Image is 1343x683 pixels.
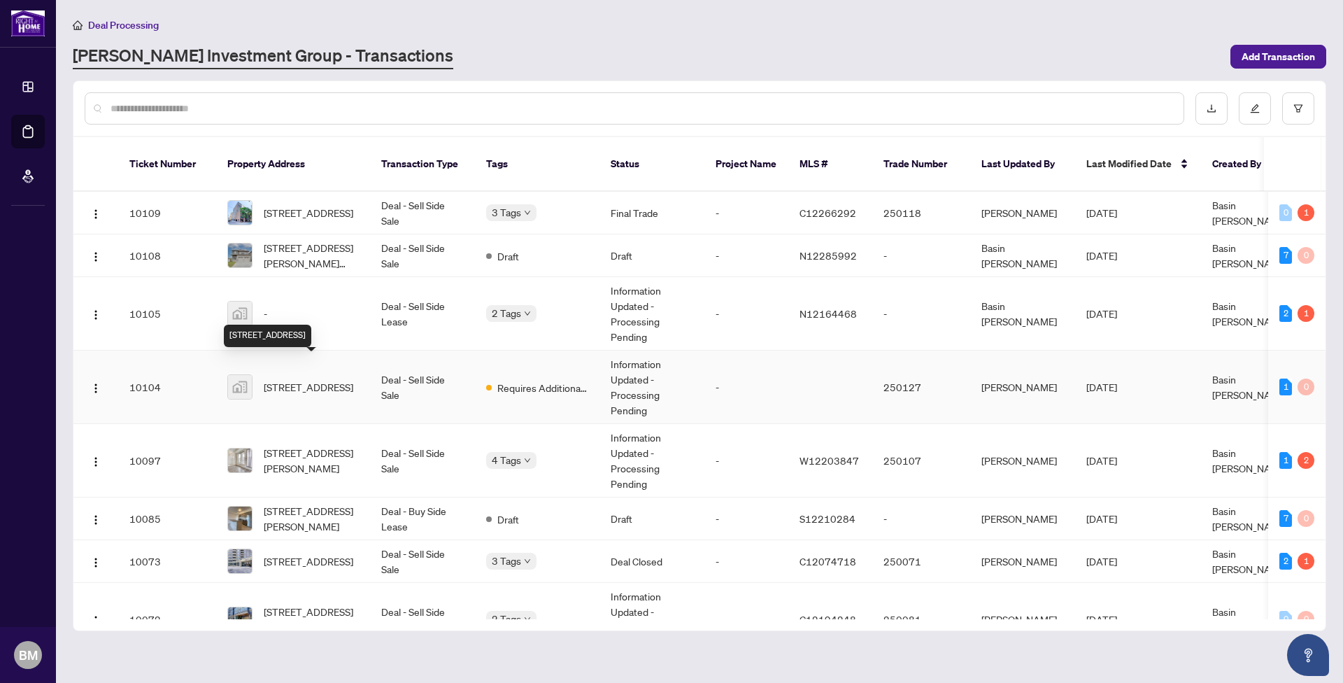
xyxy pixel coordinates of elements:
span: Basin [PERSON_NAME] [1212,547,1288,575]
td: - [872,498,970,540]
button: Logo [85,507,107,530]
td: Information Updated - Processing Pending [599,424,704,498]
span: Basin [PERSON_NAME] [1212,373,1288,401]
span: C12074718 [800,555,856,568]
span: Requires Additional Docs [497,380,588,395]
span: - [264,306,267,321]
span: down [524,310,531,317]
td: Deal - Buy Side Lease [370,498,475,540]
span: Basin [PERSON_NAME] [1212,446,1288,474]
td: 10105 [118,277,216,351]
span: [DATE] [1086,555,1117,568]
img: Logo [90,383,101,394]
td: 250081 [872,583,970,656]
div: 1 [1298,305,1314,322]
td: - [704,351,788,424]
span: Draft [497,512,519,527]
span: N12164468 [800,307,857,320]
th: Tags [475,137,599,192]
span: down [524,209,531,216]
div: 2 [1298,452,1314,469]
span: N12285992 [800,249,857,262]
div: 0 [1279,611,1292,628]
img: thumbnail-img [228,244,252,267]
img: thumbnail-img [228,302,252,325]
td: Deal - Sell Side Sale [370,540,475,583]
div: 1 [1279,452,1292,469]
span: C12194248 [800,613,856,626]
th: Property Address [216,137,370,192]
td: 10104 [118,351,216,424]
img: thumbnail-img [228,201,252,225]
td: Deal - Sell Side Sale [370,424,475,498]
button: Logo [85,376,107,398]
span: 4 Tags [492,452,521,468]
td: - [704,583,788,656]
span: [DATE] [1086,381,1117,393]
span: [STREET_ADDRESS][PERSON_NAME][PERSON_NAME] [264,240,359,271]
a: [PERSON_NAME] Investment Group - Transactions [73,44,453,69]
img: Logo [90,456,101,467]
span: Basin [PERSON_NAME] [1212,241,1288,269]
span: [STREET_ADDRESS] [264,379,353,395]
span: filter [1293,104,1303,113]
span: 3 Tags [492,204,521,220]
td: 10097 [118,424,216,498]
div: 1 [1298,553,1314,570]
span: [DATE] [1086,512,1117,525]
div: 0 [1298,611,1314,628]
span: home [73,20,83,30]
span: [STREET_ADDRESS] [264,205,353,220]
button: Logo [85,608,107,631]
div: 1 [1279,379,1292,395]
button: Logo [85,202,107,224]
td: [PERSON_NAME] [970,498,1075,540]
th: Last Updated By [970,137,1075,192]
img: Logo [90,251,101,262]
img: Logo [90,615,101,626]
span: Basin [PERSON_NAME] [1212,505,1288,533]
img: thumbnail-img [228,549,252,573]
td: 250127 [872,351,970,424]
span: BM [19,645,38,665]
span: S12210284 [800,512,855,525]
td: Final Trade [599,192,704,234]
span: Add Transaction [1242,45,1315,68]
div: 7 [1279,510,1292,527]
td: Deal - Sell Side Lease [370,583,475,656]
span: down [524,457,531,464]
td: [PERSON_NAME] [970,192,1075,234]
span: Basin [PERSON_NAME] [1212,300,1288,328]
span: [STREET_ADDRESS][PERSON_NAME] [264,445,359,476]
img: thumbnail-img [228,607,252,631]
img: thumbnail-img [228,507,252,530]
td: Deal - Sell Side Sale [370,351,475,424]
td: Draft [599,234,704,277]
button: Add Transaction [1230,45,1326,69]
td: Draft [599,498,704,540]
th: Transaction Type [370,137,475,192]
th: Last Modified Date [1075,137,1201,192]
button: filter [1282,92,1314,125]
td: [PERSON_NAME] [970,540,1075,583]
td: Deal - Sell Side Sale [370,234,475,277]
span: [DATE] [1086,206,1117,219]
span: Draft [497,248,519,264]
td: Basin [PERSON_NAME] [970,277,1075,351]
span: down [524,616,531,623]
td: 10109 [118,192,216,234]
div: 0 [1298,510,1314,527]
button: Open asap [1287,634,1329,676]
td: - [872,277,970,351]
td: 250118 [872,192,970,234]
span: W12203847 [800,454,859,467]
td: Information Updated - Processing Pending [599,351,704,424]
td: - [704,424,788,498]
th: Trade Number [872,137,970,192]
div: [STREET_ADDRESS] [224,325,311,347]
td: [PERSON_NAME] [970,351,1075,424]
td: 250071 [872,540,970,583]
span: 2 Tags [492,611,521,627]
td: 10108 [118,234,216,277]
td: - [704,277,788,351]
